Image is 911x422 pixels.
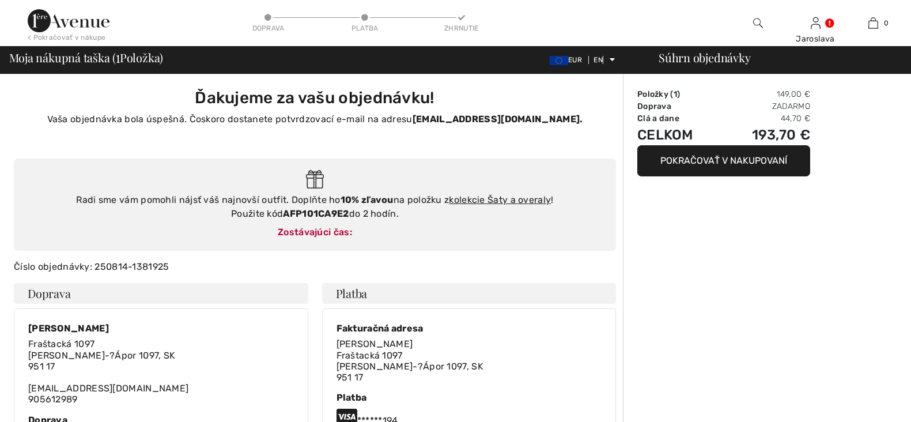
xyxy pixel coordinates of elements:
[637,127,693,143] font: Celkom
[772,101,810,111] font: Zadarmo
[252,24,285,32] font: Doprava
[551,194,553,205] font: !
[753,16,763,30] img: vyhľadať na webovej stránke
[28,338,94,349] font: Fraštacká 1097
[811,17,821,28] a: Prihlásiť sa
[444,24,478,32] font: Zhrnutie
[337,372,364,383] font: 951 17
[674,89,677,99] font: 1
[306,170,324,189] img: Gift.svg
[413,114,583,125] font: [EMAIL_ADDRESS][DOMAIN_NAME].
[231,208,283,219] font: Použite kód
[278,227,352,238] font: Zostávajúci čas:
[349,208,399,219] font: do 2 hodín.
[811,16,821,30] img: Moje informácie
[660,155,787,166] font: Pokračovať v nakupovaní
[337,350,403,361] font: Fraštacká 1097
[337,338,413,349] font: [PERSON_NAME]
[28,361,55,372] font: 951 17
[336,285,368,301] font: Platba
[337,361,483,372] font: [PERSON_NAME]-?Ápor 1097, SK
[884,19,889,27] font: 0
[14,261,169,272] font: Číslo objednávky: 250814-1381925
[568,56,582,64] font: EUR
[594,56,603,64] font: EN
[449,194,551,205] a: kolekcie Šaty a overaly
[637,114,679,123] font: Clá a dane
[283,208,349,219] font: AFP101CA9E2
[9,50,116,65] font: Moja nákupná taška (
[637,101,671,111] font: Doprava
[47,114,413,125] font: Vaša objednávka bola úspešná. Čoskoro dostanete potvrdzovací e-mail na adresu
[781,114,810,123] font: 44,70 €
[28,285,70,301] font: Doprava
[777,89,810,99] font: 149,00 €
[28,350,175,361] font: [PERSON_NAME]-?Ápor 1097, SK
[28,383,188,394] font: [EMAIL_ADDRESS][DOMAIN_NAME]
[337,392,367,403] font: Platba
[752,127,810,143] font: 193,70 €
[28,33,105,42] font: < Pokračovať v nákupe
[116,46,120,66] font: 1
[28,9,109,32] img: Prvá trieda
[28,323,109,334] font: [PERSON_NAME]
[659,50,750,65] font: Súhrn objednávky
[845,16,901,30] a: 0
[76,194,340,205] font: Radi sme vám pomohli nájsť váš najnovší outfit. Doplňte ho
[637,145,810,176] button: Pokračovať v nakupovaní
[195,88,434,107] font: Ďakujeme za vašu objednávku!
[677,89,680,99] font: )
[796,34,835,44] font: Jaroslava
[341,194,394,205] font: 10% zľavou
[637,89,674,99] font: Položky (
[351,24,379,32] font: Platba
[28,394,78,405] font: 905612989
[868,16,878,30] img: Moja taška
[337,323,424,334] font: Fakturačná adresa
[394,194,449,205] font: na položku z
[120,50,163,65] font: Položka)
[550,56,568,65] img: Euro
